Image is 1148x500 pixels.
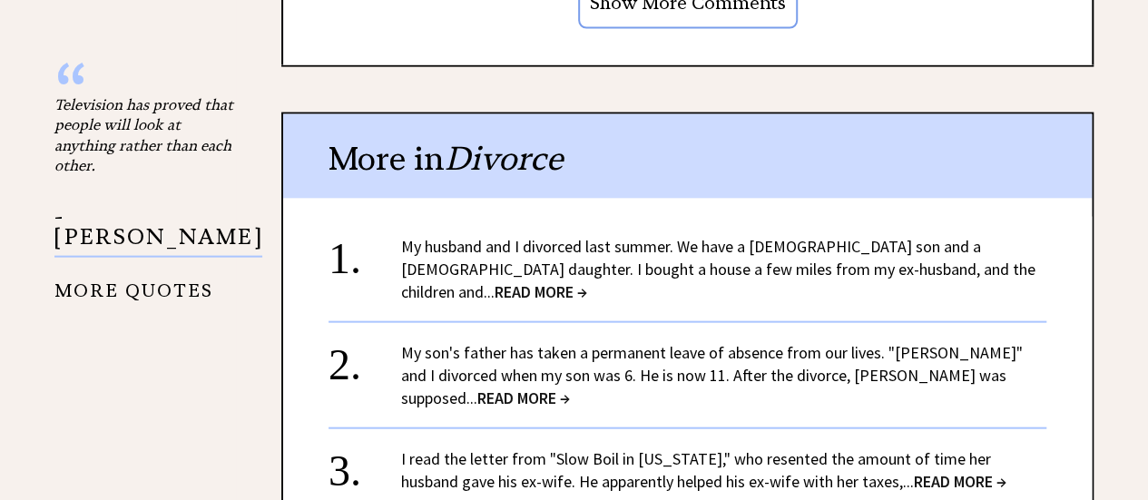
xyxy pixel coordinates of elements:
[54,266,213,301] a: MORE QUOTES
[329,447,401,481] div: 3.
[54,207,262,259] p: - [PERSON_NAME]
[283,114,1092,199] div: More in
[401,236,1035,302] a: My husband and I divorced last summer. We have a [DEMOGRAPHIC_DATA] son and a [DEMOGRAPHIC_DATA] ...
[54,76,236,94] div: “
[54,94,236,176] div: Television has proved that people will look at anything rather than each other.
[495,281,587,302] span: READ MORE →
[329,235,401,269] div: 1.
[477,387,570,408] span: READ MORE →
[445,138,563,179] span: Divorce
[914,471,1006,492] span: READ MORE →
[401,342,1023,408] a: My son's father has taken a permanent leave of absence from our lives. "[PERSON_NAME]" and I divo...
[329,341,401,375] div: 2.
[401,448,1006,492] a: I read the letter from "Slow Boil in [US_STATE]," who resented the amount of time her husband gav...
